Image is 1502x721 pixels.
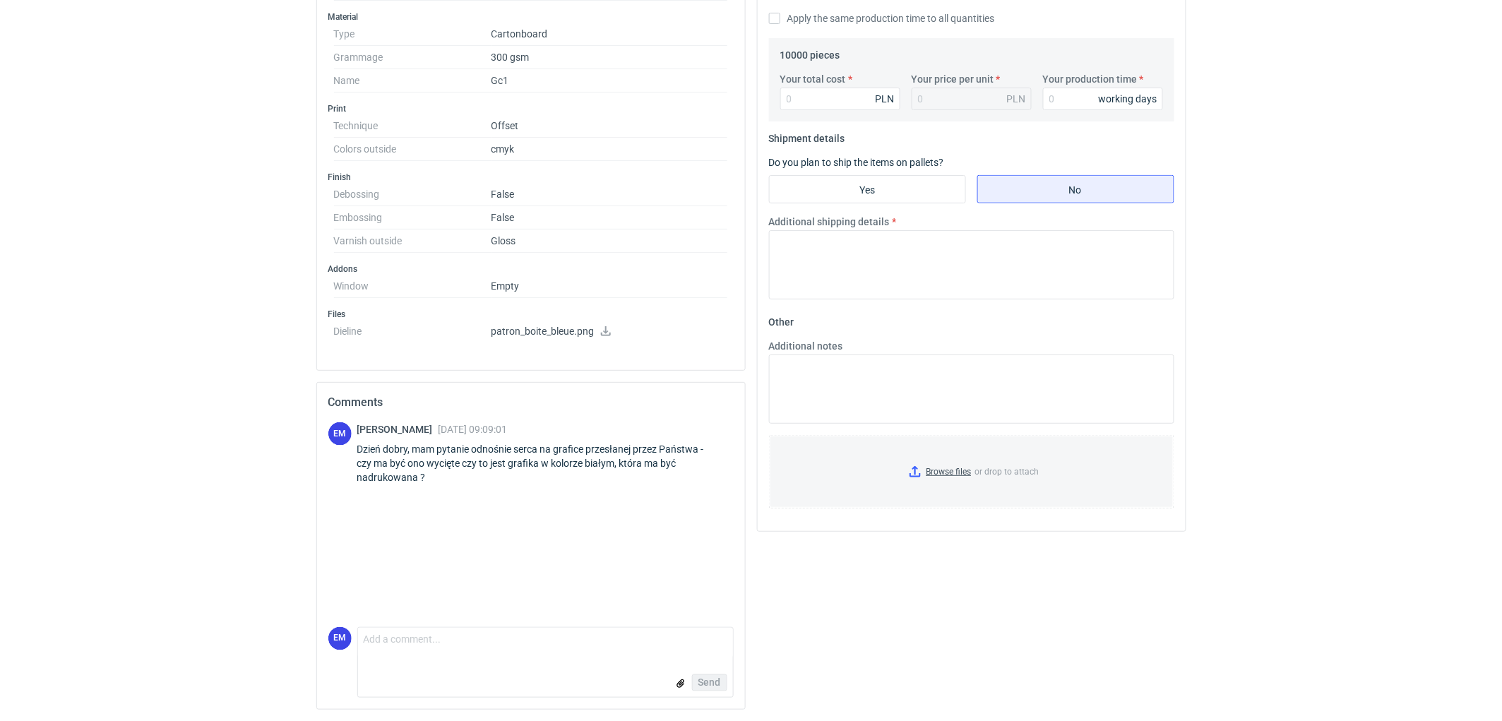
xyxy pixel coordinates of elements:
[780,88,900,110] input: 0
[770,436,1174,508] label: or drop to attach
[334,275,491,298] dt: Window
[439,424,508,435] span: [DATE] 09:09:01
[491,23,728,46] dd: Cartonboard
[769,175,966,203] label: Yes
[491,206,728,230] dd: False
[334,69,491,93] dt: Name
[357,424,439,435] span: [PERSON_NAME]
[328,422,352,446] figcaption: EM
[491,230,728,253] dd: Gloss
[1007,92,1026,106] div: PLN
[334,23,491,46] dt: Type
[328,172,734,183] h3: Finish
[328,422,352,446] div: Ewelina Macek
[912,72,994,86] label: Your price per unit
[491,275,728,298] dd: Empty
[334,138,491,161] dt: Colors outside
[1043,72,1138,86] label: Your production time
[876,92,895,106] div: PLN
[769,157,944,168] label: Do you plan to ship the items on pallets?
[328,627,352,650] figcaption: EM
[328,11,734,23] h3: Material
[328,394,734,411] h2: Comments
[698,678,721,688] span: Send
[769,127,845,144] legend: Shipment details
[1043,88,1163,110] input: 0
[334,320,491,348] dt: Dieline
[357,442,734,484] div: Dzień dobry, mam pytanie odnośnie serca na grafice przesłanej przez Państwa - czy ma być ono wyci...
[1099,92,1157,106] div: working days
[334,114,491,138] dt: Technique
[491,46,728,69] dd: 300 gsm
[491,114,728,138] dd: Offset
[692,674,727,691] button: Send
[328,263,734,275] h3: Addons
[977,175,1174,203] label: No
[769,215,890,229] label: Additional shipping details
[334,46,491,69] dt: Grammage
[491,326,728,338] p: patron_boite_bleue.png
[769,339,843,353] label: Additional notes
[328,627,352,650] div: Ewelina Macek
[328,309,734,320] h3: Files
[334,230,491,253] dt: Varnish outside
[780,72,846,86] label: Your total cost
[491,138,728,161] dd: cmyk
[334,183,491,206] dt: Debossing
[769,11,995,25] label: Apply the same production time to all quantities
[334,206,491,230] dt: Embossing
[491,183,728,206] dd: False
[769,311,794,328] legend: Other
[328,103,734,114] h3: Print
[780,44,840,61] legend: 10000 pieces
[491,69,728,93] dd: Gc1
